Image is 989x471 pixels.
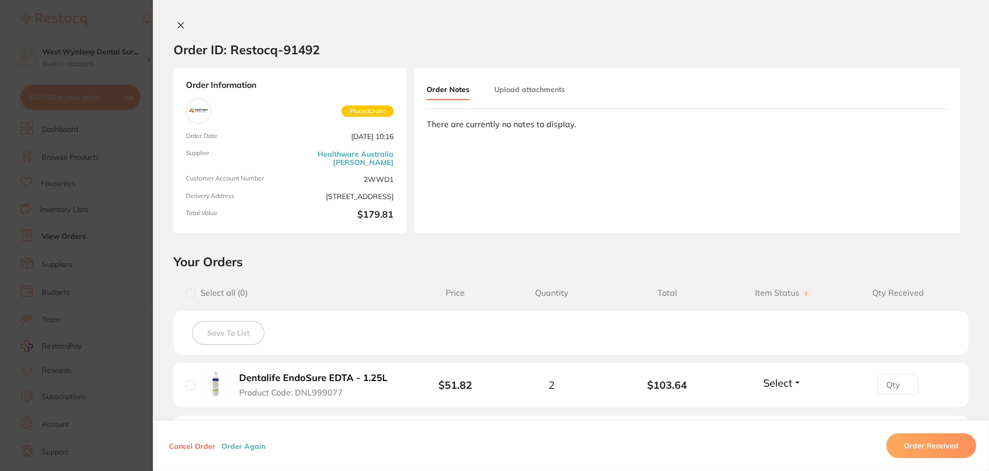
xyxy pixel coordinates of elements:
[840,288,956,298] span: Qty Received
[294,209,394,221] b: $179.81
[218,441,269,450] button: Order Again
[174,42,320,57] h2: Order ID: Restocq- 91492
[195,288,248,298] span: Select all ( 0 )
[341,105,394,117] span: Placed Order
[877,374,919,395] input: Qty
[203,371,228,397] img: Dentalife EndoSure EDTA - 1.25L
[494,288,609,298] span: Quantity
[189,101,208,121] img: Healthware Australia Ridley
[763,376,792,389] span: Select
[239,388,343,397] span: Product Code: DNL999077
[609,379,725,391] b: $103.64
[186,80,394,90] strong: Order Information
[494,80,565,99] button: Upload attachments
[417,288,494,298] span: Price
[548,379,555,391] span: 2
[166,441,218,450] button: Cancel Order
[427,119,948,129] div: There are currently no notes to display.
[192,321,264,345] button: Save To List
[186,132,286,141] span: Order Date
[294,175,394,184] span: 2WWD1
[174,254,968,269] h2: Your Orders
[186,209,286,221] span: Total Value
[886,433,976,458] button: Order Received
[725,288,841,298] span: Item Status
[294,132,394,141] span: [DATE] 10:16
[294,150,394,166] a: Healthware Australia [PERSON_NAME]
[438,378,472,391] b: $51.82
[294,192,394,201] span: [STREET_ADDRESS]
[760,376,805,389] button: Select
[186,192,286,201] span: Delivery Address
[427,80,469,100] button: Order Notes
[236,372,398,398] button: Dentalife EndoSure EDTA - 1.25L Product Code: DNL999077
[239,373,387,384] b: Dentalife EndoSure EDTA - 1.25L
[186,175,286,184] span: Customer Account Number
[186,149,286,166] span: Supplier
[609,288,725,298] span: Total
